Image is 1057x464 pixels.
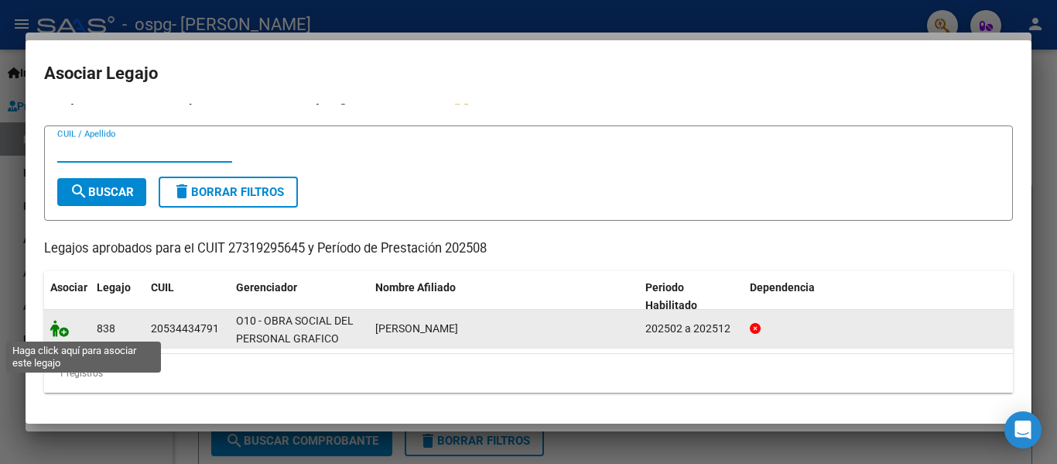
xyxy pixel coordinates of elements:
button: Buscar [57,178,146,206]
span: VILTE LAUTARO ADRIAN [375,322,458,335]
div: 1 registros [44,354,1013,393]
h2: Asociar Legajo [44,59,1013,88]
span: Legajo [97,281,131,294]
datatable-header-cell: Gerenciador [230,271,369,322]
datatable-header-cell: Asociar [44,271,91,322]
div: 20534434791 [151,320,219,338]
datatable-header-cell: CUIL [145,271,230,322]
span: O10 - OBRA SOCIAL DEL PERSONAL GRAFICO [236,314,354,345]
datatable-header-cell: Periodo Habilitado [639,271,744,322]
mat-icon: search [70,182,88,201]
p: Legajos aprobados para el CUIT 27319295645 y Período de Prestación 202508 [44,239,1013,259]
span: Asociar [50,281,87,294]
span: Buscar [70,185,134,199]
button: Borrar Filtros [159,177,298,208]
datatable-header-cell: Dependencia [744,271,1014,322]
div: 202502 a 202512 [645,320,737,338]
mat-icon: delete [173,182,191,201]
span: 838 [97,322,115,335]
span: Borrar Filtros [173,185,284,199]
span: Periodo Habilitado [645,281,697,311]
datatable-header-cell: Legajo [91,271,145,322]
span: Dependencia [750,281,815,294]
span: CUIL [151,281,174,294]
span: Nombre Afiliado [375,281,456,294]
div: Open Intercom Messenger [1004,411,1042,449]
datatable-header-cell: Nombre Afiliado [369,271,639,322]
span: Gerenciador [236,281,297,294]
